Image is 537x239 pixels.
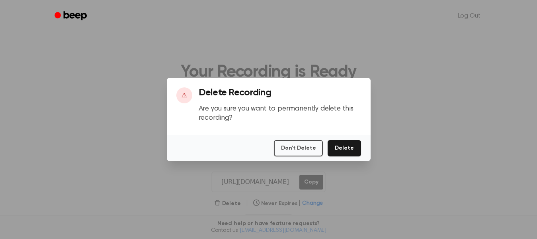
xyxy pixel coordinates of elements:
h3: Delete Recording [199,87,361,98]
p: Are you sure you want to permanently delete this recording? [199,105,361,122]
div: ⚠ [176,87,192,103]
button: Don't Delete [274,140,323,156]
a: Log Out [450,6,488,26]
button: Delete [328,140,361,156]
a: Beep [49,8,94,24]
